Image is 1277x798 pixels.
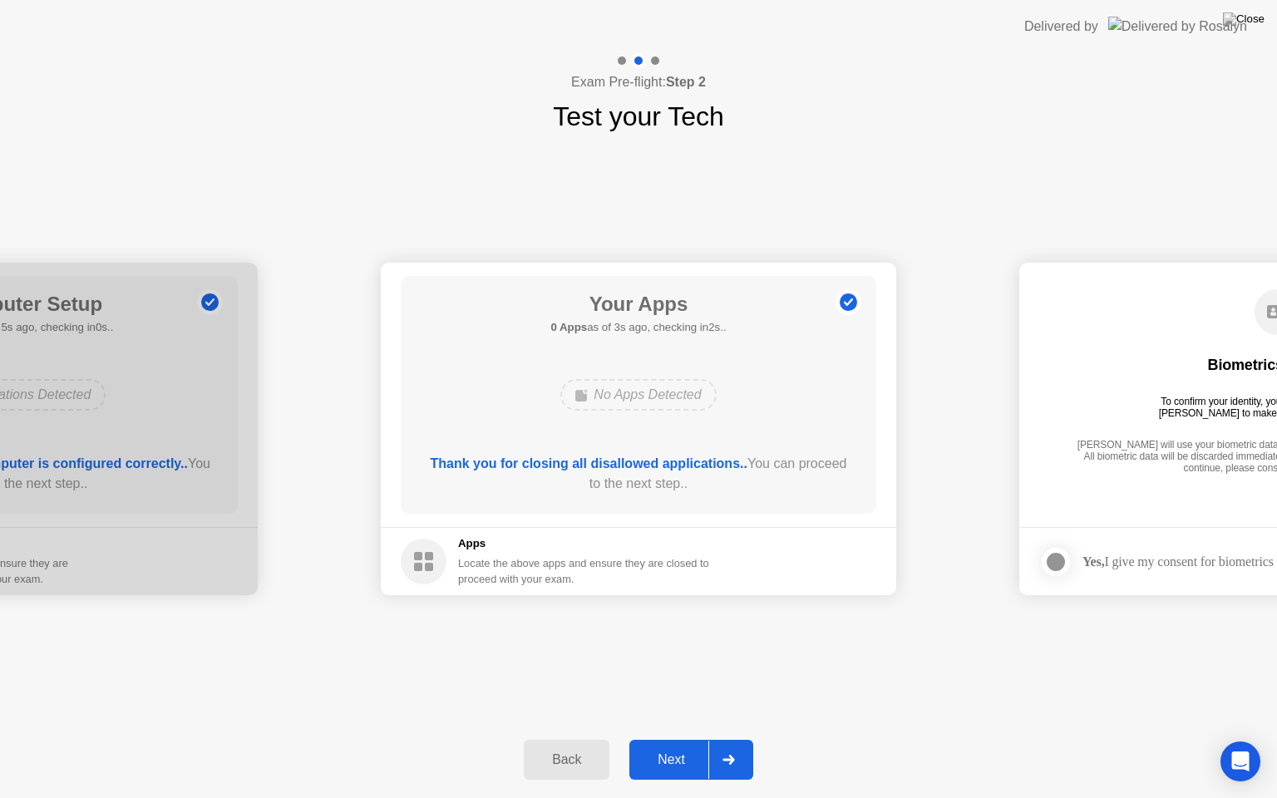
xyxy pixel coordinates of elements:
[571,72,706,92] h4: Exam Pre-flight:
[425,454,853,494] div: You can proceed to the next step..
[1223,12,1265,26] img: Close
[431,456,747,470] b: Thank you for closing all disallowed applications..
[529,752,604,767] div: Back
[666,75,706,89] b: Step 2
[524,740,609,780] button: Back
[550,289,726,319] h1: Your Apps
[553,96,724,136] h1: Test your Tech
[560,379,716,411] div: No Apps Detected
[550,321,587,333] b: 0 Apps
[634,752,708,767] div: Next
[458,555,710,587] div: Locate the above apps and ensure they are closed to proceed with your exam.
[1024,17,1098,37] div: Delivered by
[550,319,726,336] h5: as of 3s ago, checking in2s..
[629,740,753,780] button: Next
[1108,17,1247,36] img: Delivered by Rosalyn
[1082,554,1104,569] strong: Yes,
[458,535,710,552] h5: Apps
[1220,741,1260,781] div: Open Intercom Messenger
